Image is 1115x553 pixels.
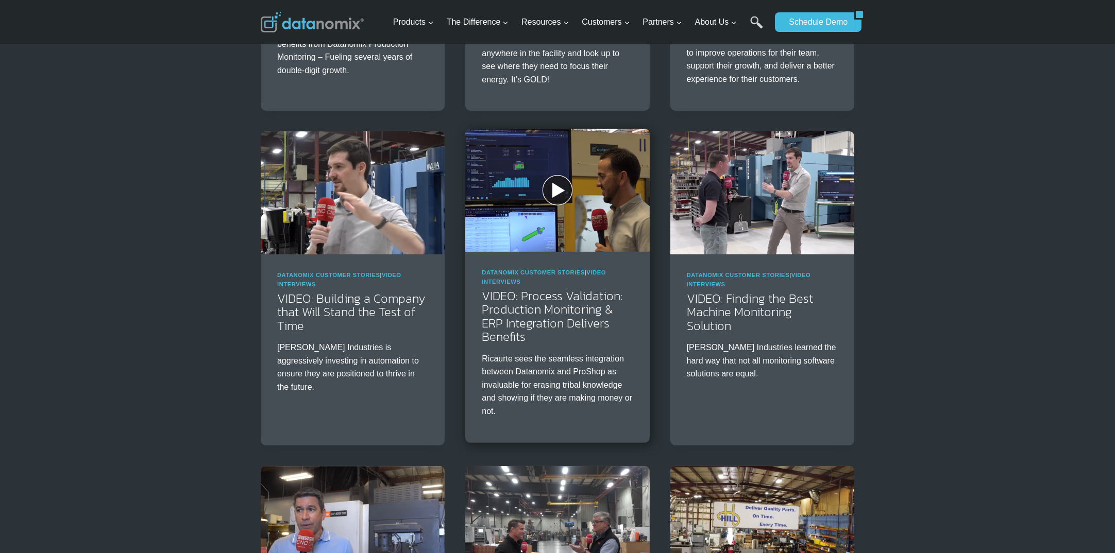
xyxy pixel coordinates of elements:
p: Our Production Supervisors can be anywhere in the facility and look up to see where they need to ... [482,33,633,86]
a: Datanomix Customer Stories [482,269,585,275]
span: | [687,272,811,287]
a: VIDEO: Process Validation: Production Monitoring & ERP Integration Delivers Benefits [482,287,622,345]
a: VIDEO: Finding the Best Machine Monitoring Solution [687,289,813,335]
a: Video Interviews [482,269,606,285]
span: Resources [521,15,569,29]
nav: Primary Navigation [389,6,770,39]
a: Video Interviews [277,272,401,287]
img: Datanomix [261,12,364,32]
a: Datanomix Customer Stories [687,272,790,278]
span: The Difference [447,15,509,29]
p: Datanomix gave [PERSON_NAME] the precision performance data they needed to improve operations for... [687,20,838,86]
span: | [482,269,606,285]
iframe: Popup CTA [5,342,165,548]
img: VIDEO: Process Validation: Production Monitoring & ERP Integration Delivers Benefits [465,129,649,251]
span: Customers [582,15,630,29]
a: Search [750,16,763,39]
p: [PERSON_NAME] Industries learned the hard way that not all monitoring software solutions are equal. [687,341,838,381]
a: VIDEO: Building a Company that Will Stand the Test of Time [277,289,426,335]
img: VIDEO: Building a Company that Will Stand the Test of Time [261,131,445,254]
span: | [277,272,401,287]
span: Products [393,15,434,29]
a: Schedule Demo [775,12,854,32]
span: Partners [643,15,682,29]
p: EPTAM Precision plastics sees long-term benefits from Datanomix Production Monitoring – Fueling s... [277,24,428,77]
p: Ricaurte sees the seamless integration between Datanomix and ProShop as invaluable for erasing tr... [482,352,633,418]
span: About Us [695,15,737,29]
p: [PERSON_NAME] Industries is aggressively investing in automation to ensure they are positioned to... [277,341,428,393]
a: Datanomix Customer Stories [277,272,380,278]
a: Video Interviews [687,272,811,287]
img: VIDEO: Finding the Best Machine Monitoring Solution [670,131,854,254]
